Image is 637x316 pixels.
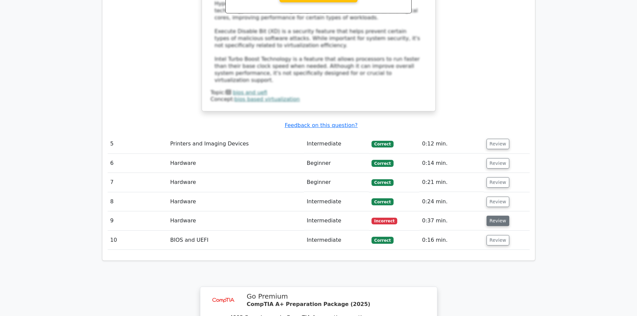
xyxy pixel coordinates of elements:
button: Review [487,158,509,169]
td: BIOS and UEFI [168,231,304,250]
td: Intermediate [304,211,369,230]
span: Correct [371,160,393,167]
td: Hardware [168,173,304,192]
div: Concept: [211,96,427,103]
span: Incorrect [371,218,397,224]
td: 0:14 min. [419,154,484,173]
td: 9 [108,211,168,230]
button: Review [487,177,509,188]
span: Correct [371,179,393,186]
button: Review [487,197,509,207]
button: Review [487,235,509,245]
td: Hardware [168,192,304,211]
td: 0:16 min. [419,231,484,250]
td: Beginner [304,173,369,192]
td: 0:12 min. [419,134,484,153]
td: Hardware [168,154,304,173]
td: 5 [108,134,168,153]
button: Review [487,139,509,149]
td: Intermediate [304,134,369,153]
td: Intermediate [304,192,369,211]
td: 8 [108,192,168,211]
td: 0:24 min. [419,192,484,211]
a: bios and uefi [233,89,267,96]
td: 10 [108,231,168,250]
td: Hardware [168,211,304,230]
td: Printers and Imaging Devices [168,134,304,153]
td: 6 [108,154,168,173]
button: Review [487,216,509,226]
div: Topic: [211,89,427,96]
span: Correct [371,141,393,147]
td: 0:37 min. [419,211,484,230]
td: Beginner [304,154,369,173]
td: Intermediate [304,231,369,250]
a: bios based virtualization [234,96,300,102]
td: 0:21 min. [419,173,484,192]
span: Correct [371,198,393,205]
a: Feedback on this question? [285,122,357,128]
td: 7 [108,173,168,192]
span: Correct [371,237,393,243]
